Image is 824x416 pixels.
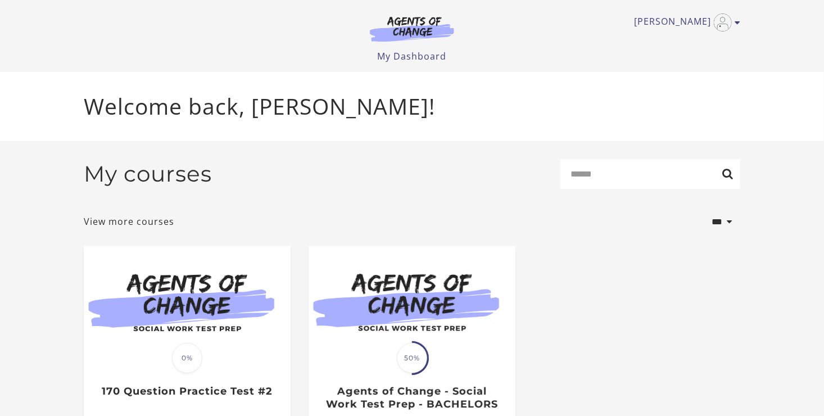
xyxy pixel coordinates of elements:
h2: My courses [84,161,212,187]
h3: 170 Question Practice Test #2 [96,385,278,398]
a: Toggle menu [634,13,735,31]
h3: Agents of Change - Social Work Test Prep - BACHELORS [320,385,503,410]
a: View more courses [84,215,174,228]
span: 50% [397,343,427,373]
p: Welcome back, [PERSON_NAME]! [84,90,740,123]
img: Agents of Change Logo [358,16,466,42]
span: 0% [172,343,202,373]
a: My Dashboard [378,50,447,62]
